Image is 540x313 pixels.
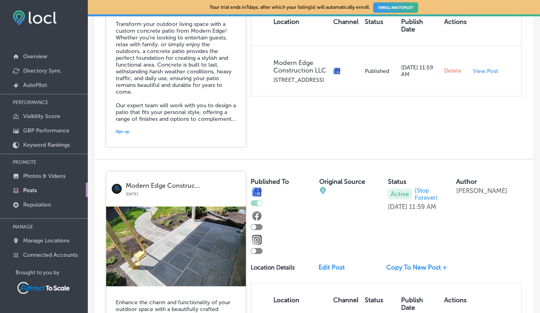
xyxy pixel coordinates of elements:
[16,280,71,295] img: Attract To Scale
[444,67,461,75] span: Delete
[319,187,326,194] img: cba84b02adce74ede1fb4a8549a95eca.png
[16,270,88,276] p: Brought to you by
[273,77,327,83] p: [STREET_ADDRESS]
[409,203,436,211] p: 11:59 AM
[251,178,289,185] label: Published To
[473,68,498,75] p: View Post
[23,53,47,60] p: Overview
[23,142,70,148] p: Keyword Rankings
[23,173,65,179] p: Photos & Videos
[273,59,327,74] p: Modern Edge Construction LLC
[23,82,47,89] p: AutoPilot
[373,2,418,13] a: ENROLL INAUTOPILOT
[23,67,61,74] p: Directory Sync
[456,178,477,185] label: Author
[23,201,51,208] p: Reputation
[126,189,240,197] p: [DATE]
[456,187,507,195] p: [PERSON_NAME]
[210,4,418,10] p: Your trial ends in 7 days, after which your listing(s) will automatically enroll.
[23,113,60,120] p: Visibility Score
[319,178,365,185] label: Original Source
[386,264,452,271] a: Copy To New Post +
[251,5,330,46] th: Location
[116,21,236,122] h5: Transform your outdoor living space with a custom concrete patio from Modern Edge! Whether you're...
[23,252,78,258] p: Connected Accounts
[106,207,246,286] img: 3a0fac01-1fd9-47ec-8722-47c1ebf8092920240604_1318461.jpg
[388,203,407,211] p: [DATE]
[23,187,37,194] p: Posts
[330,5,362,46] th: Channel
[126,182,240,189] p: Modern Edge Construc...
[401,64,438,78] p: [DATE] 11:59 AM
[318,264,350,271] a: Edit Post
[23,127,69,134] p: GBP Performance
[388,178,406,185] label: Status
[398,5,441,46] th: Publish Date
[441,5,470,46] th: Actions
[23,237,69,244] p: Manage Locations
[388,189,412,199] p: Active
[365,68,395,75] p: Published
[251,264,295,271] p: Location Details
[112,184,122,194] img: logo
[473,68,500,75] a: View Post
[13,10,57,25] img: fda3e92497d09a02dc62c9cd864e3231.png
[362,5,398,46] th: Status
[415,187,453,201] span: (Stop Forever)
